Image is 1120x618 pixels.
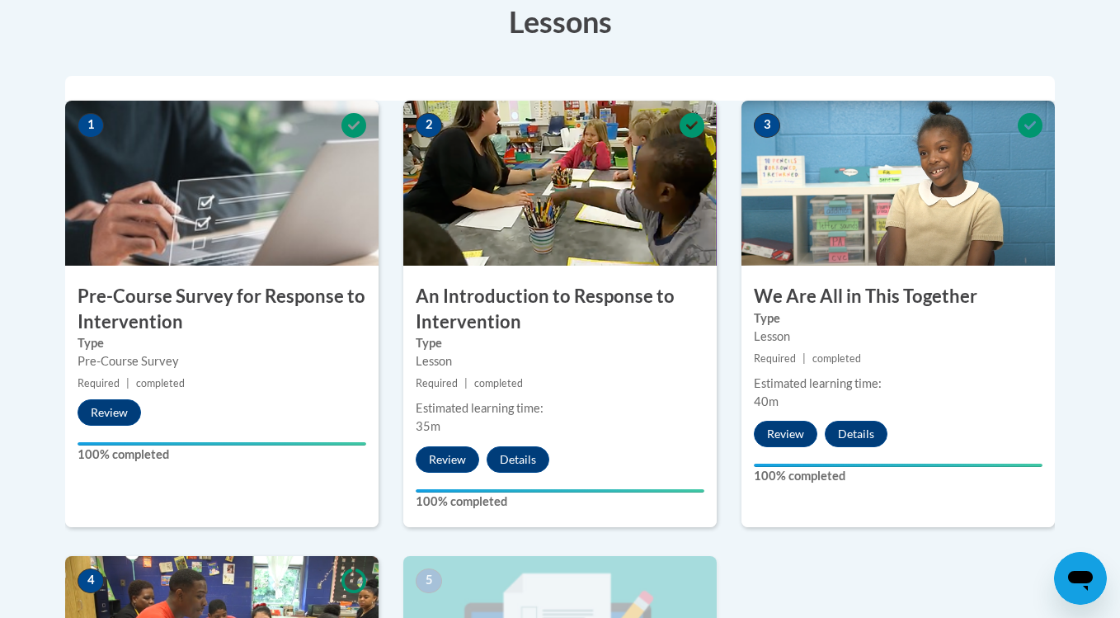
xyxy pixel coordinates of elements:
[416,419,440,433] span: 35m
[416,113,442,138] span: 2
[416,352,704,370] div: Lesson
[403,284,717,335] h3: An Introduction to Response to Intervention
[78,568,104,593] span: 4
[825,421,887,447] button: Details
[754,309,1042,328] label: Type
[65,284,379,335] h3: Pre-Course Survey for Response to Intervention
[65,1,1055,42] h3: Lessons
[416,399,704,418] div: Estimated learning time:
[416,334,704,352] label: Type
[474,377,523,389] span: completed
[78,399,141,426] button: Review
[136,377,185,389] span: completed
[416,493,704,511] label: 100% completed
[416,489,704,493] div: Your progress
[754,352,796,365] span: Required
[78,334,366,352] label: Type
[416,377,458,389] span: Required
[802,352,806,365] span: |
[754,328,1042,346] div: Lesson
[416,568,442,593] span: 5
[78,442,366,446] div: Your progress
[741,284,1055,309] h3: We Are All in This Together
[78,113,104,138] span: 1
[754,394,779,408] span: 40m
[1054,552,1107,605] iframe: Button to launch messaging window
[78,446,366,464] label: 100% completed
[65,101,379,266] img: Course Image
[812,352,861,365] span: completed
[416,446,479,473] button: Review
[754,113,780,138] span: 3
[754,467,1042,485] label: 100% completed
[78,352,366,370] div: Pre-Course Survey
[487,446,549,473] button: Details
[403,101,717,266] img: Course Image
[126,377,129,389] span: |
[741,101,1055,266] img: Course Image
[754,421,817,447] button: Review
[754,464,1042,467] div: Your progress
[754,375,1042,393] div: Estimated learning time:
[464,377,468,389] span: |
[78,377,120,389] span: Required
